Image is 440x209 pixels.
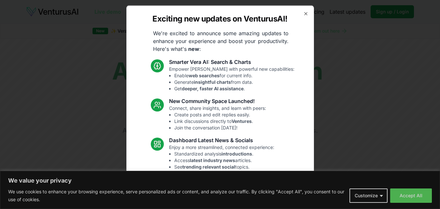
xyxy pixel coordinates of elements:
[169,105,266,131] p: Connect, share insights, and learn with peers:
[174,163,274,170] li: See topics.
[174,79,294,85] li: Generate from data.
[174,196,269,202] li: Fixed mobile chat & sidebar glitches.
[169,97,266,105] h3: New Community Space Launched!
[174,124,266,131] li: Join the conversation [DATE]!
[174,72,294,79] li: Enable for current info.
[174,202,269,209] li: Enhanced overall UI consistency.
[169,144,274,170] p: Enjoy a more streamlined, connected experience:
[188,45,199,52] strong: new
[148,29,294,52] p: We're excited to announce some amazing updates to enhance your experience and boost your producti...
[190,157,235,163] strong: latest industry news
[174,189,269,196] li: Resolved Vera chart loading issue.
[189,72,220,78] strong: web searches
[194,79,231,84] strong: insightful charts
[169,175,269,183] h3: Fixes and UI Polish
[169,66,294,92] p: Empower [PERSON_NAME] with powerful new capabilities:
[174,118,266,124] li: Link discussions directly to .
[232,118,252,124] strong: Ventures
[174,85,294,92] li: Get .
[169,183,269,209] p: Smoother performance and improved usability:
[174,150,274,157] li: Standardized analysis .
[174,111,266,118] li: Create posts and edit replies easily.
[152,13,287,24] h2: Exciting new updates on VenturusAI!
[182,164,235,169] strong: trending relevant social
[169,136,274,144] h3: Dashboard Latest News & Socials
[174,157,274,163] li: Access articles.
[169,58,294,66] h3: Smarter Vera AI: Search & Charts
[221,151,252,156] strong: introductions
[182,85,244,91] strong: deeper, faster AI assistance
